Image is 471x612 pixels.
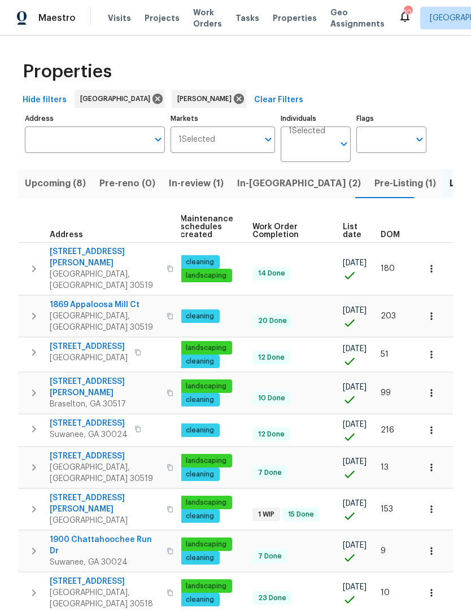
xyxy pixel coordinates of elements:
span: Tasks [236,14,259,22]
span: Pre-Listing (1) [374,176,436,191]
span: 15 Done [284,510,319,519]
span: cleaning [181,470,219,479]
span: 1900 Chattahoochee Run Dr [50,534,160,557]
span: In-[GEOGRAPHIC_DATA] (2) [237,176,361,191]
span: 1 Selected [178,135,215,145]
span: cleaning [181,595,219,605]
span: cleaning [181,553,219,563]
span: 10 Done [254,394,290,403]
span: [STREET_ADDRESS] [50,576,160,587]
span: landscaping [181,540,231,549]
span: 216 [381,426,394,434]
span: [DATE] [343,307,367,314]
label: Individuals [281,115,351,122]
span: [DATE] [343,383,367,391]
span: [GEOGRAPHIC_DATA], [GEOGRAPHIC_DATA] 30518 [50,587,160,610]
span: landscaping [181,498,231,508]
span: [STREET_ADDRESS] [50,341,128,352]
span: landscaping [181,456,231,466]
span: 51 [381,351,389,359]
button: Open [260,132,276,147]
span: Properties [23,66,112,77]
button: Open [412,132,428,147]
span: Properties [273,12,317,24]
span: Pre-reno (0) [99,176,155,191]
span: landscaping [181,582,231,591]
span: landscaping [181,271,231,281]
span: Hide filters [23,93,67,107]
span: 7 Done [254,468,286,478]
span: 1 Selected [289,126,325,136]
button: Hide filters [18,90,71,111]
span: [DATE] [343,421,367,429]
span: cleaning [181,512,219,521]
div: [GEOGRAPHIC_DATA] [75,90,165,108]
span: Work Order Completion [252,223,324,239]
span: [STREET_ADDRESS] [50,418,128,429]
span: [DATE] [343,458,367,466]
span: 1 WIP [254,510,279,519]
span: [STREET_ADDRESS] [50,451,160,462]
span: [GEOGRAPHIC_DATA], [GEOGRAPHIC_DATA] 30519 [50,311,160,333]
span: [STREET_ADDRESS][PERSON_NAME] [50,492,160,515]
span: Upcoming (8) [25,176,86,191]
span: [PERSON_NAME] [177,93,236,104]
span: 12 Done [254,353,289,362]
span: 12 Done [254,430,289,439]
span: [STREET_ADDRESS][PERSON_NAME] [50,376,160,399]
span: Visits [108,12,131,24]
span: Address [50,231,83,239]
button: Open [150,132,166,147]
span: landscaping [181,343,231,353]
span: Suwanee, GA 30024 [50,429,128,440]
span: cleaning [181,395,219,405]
label: Address [25,115,165,122]
span: 7 Done [254,552,286,561]
span: [DATE] [343,541,367,549]
span: 9 [381,547,386,555]
span: [GEOGRAPHIC_DATA] [50,352,128,364]
span: [GEOGRAPHIC_DATA] [80,93,155,104]
button: Open [336,136,352,152]
span: Maintenance schedules created [180,215,233,239]
label: Flags [356,115,426,122]
span: 203 [381,312,396,320]
div: 107 [404,7,412,18]
span: [DATE] [343,345,367,353]
span: [GEOGRAPHIC_DATA] [50,515,160,526]
span: Work Orders [193,7,222,29]
span: In-review (1) [169,176,224,191]
span: DOM [381,231,400,239]
span: 180 [381,265,395,273]
span: [STREET_ADDRESS][PERSON_NAME] [50,246,160,269]
span: 1869 Appaloosa Mill Ct [50,299,160,311]
span: 23 Done [254,593,291,603]
button: Clear Filters [250,90,308,111]
span: Braselton, GA 30517 [50,399,160,410]
span: Suwanee, GA 30024 [50,557,160,568]
span: 153 [381,505,393,513]
span: [DATE] [343,583,367,591]
span: Clear Filters [254,93,303,107]
span: [GEOGRAPHIC_DATA], [GEOGRAPHIC_DATA] 30519 [50,269,160,291]
span: landscaping [181,382,231,391]
span: 13 [381,464,389,471]
span: Projects [145,12,180,24]
span: cleaning [181,426,219,435]
span: 99 [381,389,391,397]
span: 10 [381,589,390,597]
span: 14 Done [254,269,290,278]
span: [DATE] [343,259,367,267]
span: [DATE] [343,500,367,508]
span: cleaning [181,357,219,366]
span: cleaning [181,312,219,321]
span: Maestro [38,12,76,24]
span: 20 Done [254,316,291,326]
div: [PERSON_NAME] [172,90,246,108]
span: cleaning [181,257,219,267]
span: Geo Assignments [330,7,385,29]
span: List date [343,223,361,239]
label: Markets [171,115,276,122]
span: [GEOGRAPHIC_DATA], [GEOGRAPHIC_DATA] 30519 [50,462,160,484]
